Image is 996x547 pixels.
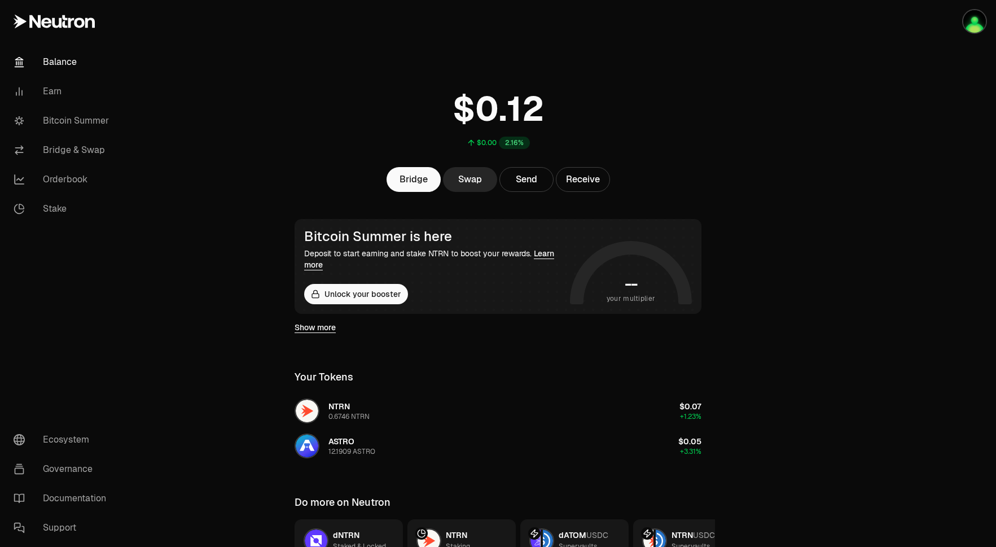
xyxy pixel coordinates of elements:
div: Bitcoin Summer is here [304,229,565,244]
h1: -- [625,275,638,293]
div: 12.1909 ASTRO [328,447,375,456]
div: Deposit to start earning and stake NTRN to boost your rewards. [304,248,565,270]
span: NTRN [328,401,350,412]
a: Stake [5,194,122,224]
a: Bridge [387,167,441,192]
button: NTRN LogoNTRN0.6746 NTRN$0.07+1.23% [288,394,708,428]
span: NTRN [672,530,693,540]
a: Orderbook [5,165,122,194]
div: $0.00 [477,138,497,147]
span: USDC [586,530,608,540]
button: ASTRO LogoASTRO12.1909 ASTRO$0.05+3.31% [288,429,708,463]
a: Show more [295,322,336,333]
span: dNTRN [333,530,359,540]
a: Bitcoin Summer [5,106,122,135]
span: +1.23% [680,412,701,421]
div: 0.6746 NTRN [328,412,370,421]
img: Llewyn Terra [963,10,986,33]
span: +3.31% [680,447,701,456]
a: Balance [5,47,122,77]
a: Governance [5,454,122,484]
button: Send [499,167,554,192]
a: Bridge & Swap [5,135,122,165]
img: NTRN Logo [296,400,318,422]
span: USDC [693,530,715,540]
button: Unlock your booster [304,284,408,304]
a: Swap [443,167,497,192]
span: dATOM [559,530,586,540]
span: $0.07 [679,401,701,412]
a: Documentation [5,484,122,513]
span: your multiplier [607,293,656,304]
a: Ecosystem [5,425,122,454]
div: Your Tokens [295,369,353,385]
a: Support [5,513,122,542]
span: NTRN [446,530,467,540]
span: $0.05 [678,436,701,447]
button: Receive [556,167,610,192]
div: Do more on Neutron [295,495,390,510]
div: 2.16% [499,137,530,149]
a: Earn [5,77,122,106]
img: ASTRO Logo [296,435,318,457]
span: ASTRO [328,436,354,447]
